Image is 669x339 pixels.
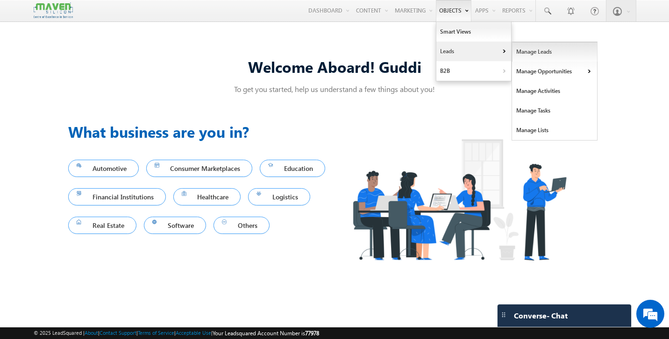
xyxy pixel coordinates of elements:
[85,330,98,336] a: About
[500,311,507,318] img: carter-drag
[34,2,73,19] img: Custom Logo
[512,42,598,62] a: Manage Leads
[334,120,584,279] img: Industry.png
[514,311,568,320] span: Converse - Chat
[152,219,198,232] span: Software
[268,162,317,175] span: Education
[34,329,319,338] span: © 2025 LeadSquared | | | | |
[68,56,601,77] div: Welcome Aboard! Guddi
[68,84,601,94] p: To get you started, help us understand a few things about you!
[182,191,233,203] span: Healthcare
[512,101,598,120] a: Manage Tasks
[512,62,598,81] a: Manage Opportunities
[77,162,130,175] span: Automotive
[436,22,511,42] a: Smart Views
[256,191,302,203] span: Logistics
[155,162,244,175] span: Consumer Marketplaces
[512,120,598,140] a: Manage Lists
[222,219,261,232] span: Others
[305,330,319,337] span: 77978
[436,61,511,81] a: B2B
[68,120,334,143] h3: What business are you in?
[77,219,128,232] span: Real Estate
[512,81,598,101] a: Manage Activities
[213,330,319,337] span: Your Leadsquared Account Number is
[436,42,511,61] a: Leads
[100,330,136,336] a: Contact Support
[138,330,174,336] a: Terms of Service
[176,330,211,336] a: Acceptable Use
[77,191,157,203] span: Financial Institutions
